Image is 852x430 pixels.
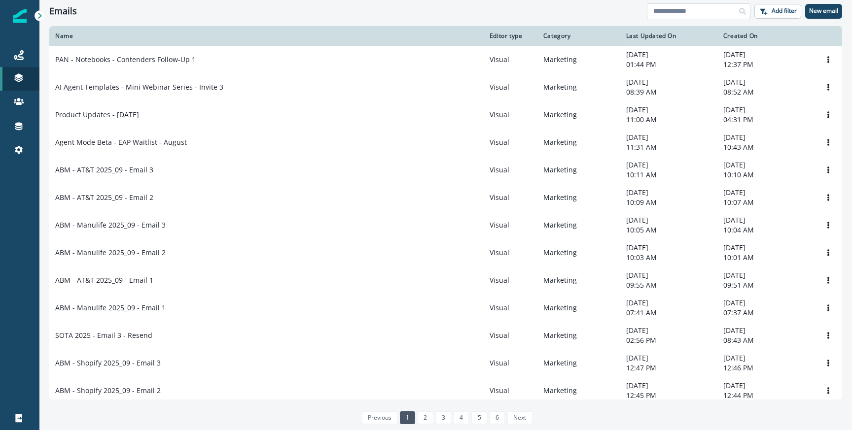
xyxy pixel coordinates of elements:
[49,101,842,129] a: Product Updates - [DATE]VisualMarketing[DATE]11:00 AM[DATE]04:31 PMOptions
[55,331,152,340] p: SOTA 2025 - Email 3 - Resend
[537,184,620,211] td: Marketing
[484,294,537,322] td: Visual
[805,4,842,19] button: New email
[809,7,838,14] p: New email
[55,110,139,120] p: Product Updates - [DATE]
[626,50,711,60] p: [DATE]
[723,215,809,225] p: [DATE]
[490,32,532,40] div: Editor type
[626,60,711,69] p: 01:44 PM
[723,170,809,180] p: 10:10 AM
[49,239,842,266] a: ABM - Manulife 2025_09 - Email 2VisualMarketing[DATE]10:03 AM[DATE]10:01 AMOptions
[723,381,809,391] p: [DATE]
[626,170,711,180] p: 10:11 AM
[820,163,836,177] button: Options
[537,129,620,156] td: Marketing
[484,266,537,294] td: Visual
[626,132,711,142] p: [DATE]
[723,298,809,308] p: [DATE]
[537,322,620,349] td: Marketing
[820,52,836,67] button: Options
[820,107,836,122] button: Options
[49,6,77,17] h1: Emails
[537,377,620,404] td: Marketing
[626,270,711,280] p: [DATE]
[359,411,532,424] ul: Pagination
[507,411,532,424] a: Next page
[626,142,711,152] p: 11:31 AM
[626,253,711,263] p: 10:03 AM
[55,303,166,313] p: ABM - Manulife 2025_09 - Email 1
[49,294,842,322] a: ABM - Manulife 2025_09 - Email 1VisualMarketing[DATE]07:41 AM[DATE]07:37 AMOptions
[723,243,809,253] p: [DATE]
[55,358,161,368] p: ABM - Shopify 2025_09 - Email 3
[400,411,415,424] a: Page 1 is your current page
[537,73,620,101] td: Marketing
[723,60,809,69] p: 12:37 PM
[537,266,620,294] td: Marketing
[537,46,620,73] td: Marketing
[723,132,809,142] p: [DATE]
[723,87,809,97] p: 08:52 AM
[723,326,809,335] p: [DATE]
[454,411,469,424] a: Page 4
[820,383,836,398] button: Options
[49,156,842,184] a: ABM - AT&T 2025_09 - Email 3VisualMarketing[DATE]10:11 AM[DATE]10:10 AMOptions
[49,211,842,239] a: ABM - Manulife 2025_09 - Email 3VisualMarketing[DATE]10:05 AM[DATE]10:04 AMOptions
[55,137,187,147] p: Agent Mode Beta - EAP Waitlist - August
[820,273,836,288] button: Options
[772,7,797,14] p: Add filter
[484,101,537,129] td: Visual
[537,156,620,184] td: Marketing
[820,190,836,205] button: Options
[723,280,809,290] p: 09:51 AM
[626,363,711,373] p: 12:47 PM
[49,73,842,101] a: AI Agent Templates - Mini Webinar Series - Invite 3VisualMarketing[DATE]08:39 AM[DATE]08:52 AMOpt...
[537,101,620,129] td: Marketing
[471,411,487,424] a: Page 5
[484,46,537,73] td: Visual
[49,129,842,156] a: Agent Mode Beta - EAP Waitlist - AugustVisualMarketing[DATE]11:31 AM[DATE]10:43 AMOptions
[723,188,809,198] p: [DATE]
[626,335,711,345] p: 02:56 PM
[55,275,153,285] p: ABM - AT&T 2025_09 - Email 1
[543,32,614,40] div: Category
[723,253,809,263] p: 10:01 AM
[49,266,842,294] a: ABM - AT&T 2025_09 - Email 1VisualMarketing[DATE]09:55 AM[DATE]09:51 AMOptions
[820,328,836,343] button: Options
[723,363,809,373] p: 12:46 PM
[626,160,711,170] p: [DATE]
[490,411,505,424] a: Page 6
[55,386,161,396] p: ABM - Shopify 2025_09 - Email 2
[55,248,166,258] p: ABM - Manulife 2025_09 - Email 2
[49,322,842,349] a: SOTA 2025 - Email 3 - ResendVisualMarketing[DATE]02:56 PM[DATE]08:43 AMOptions
[723,105,809,115] p: [DATE]
[484,129,537,156] td: Visual
[626,326,711,335] p: [DATE]
[13,9,27,23] img: Inflection
[418,411,433,424] a: Page 2
[626,243,711,253] p: [DATE]
[626,198,711,207] p: 10:09 AM
[723,198,809,207] p: 10:07 AM
[723,270,809,280] p: [DATE]
[723,225,809,235] p: 10:04 AM
[626,353,711,363] p: [DATE]
[820,80,836,95] button: Options
[49,184,842,211] a: ABM - AT&T 2025_09 - Email 2VisualMarketing[DATE]10:09 AM[DATE]10:07 AMOptions
[626,225,711,235] p: 10:05 AM
[55,32,478,40] div: Name
[55,165,153,175] p: ABM - AT&T 2025_09 - Email 3
[820,245,836,260] button: Options
[626,391,711,400] p: 12:45 PM
[484,239,537,266] td: Visual
[723,335,809,345] p: 08:43 AM
[49,377,842,404] a: ABM - Shopify 2025_09 - Email 2VisualMarketing[DATE]12:45 PM[DATE]12:44 PMOptions
[723,50,809,60] p: [DATE]
[49,349,842,377] a: ABM - Shopify 2025_09 - Email 3VisualMarketing[DATE]12:47 PM[DATE]12:46 PMOptions
[537,239,620,266] td: Marketing
[723,353,809,363] p: [DATE]
[626,32,711,40] div: Last Updated On
[626,280,711,290] p: 09:55 AM
[55,193,153,202] p: ABM - AT&T 2025_09 - Email 2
